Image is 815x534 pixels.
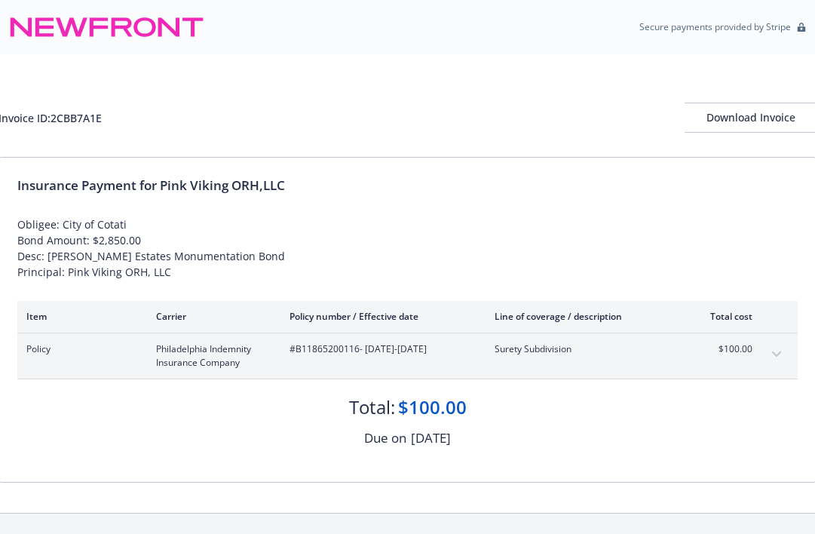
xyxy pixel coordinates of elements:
[696,310,752,323] div: Total cost
[290,342,470,356] span: #B11865200116 - [DATE]-[DATE]
[764,342,789,367] button: expand content
[26,310,132,323] div: Item
[349,394,395,420] div: Total:
[639,20,791,33] p: Secure payments provided by Stripe
[156,310,265,323] div: Carrier
[156,342,265,370] span: Philadelphia Indemnity Insurance Company
[411,428,451,448] div: [DATE]
[17,333,798,379] div: PolicyPhiladelphia Indemnity Insurance Company#B11865200116- [DATE]-[DATE]Surety Subdivision$100....
[495,342,672,356] span: Surety Subdivision
[26,342,132,356] span: Policy
[290,310,470,323] div: Policy number / Effective date
[17,176,798,195] div: Insurance Payment for Pink Viking ORH,LLC
[495,310,672,323] div: Line of coverage / description
[696,342,752,356] span: $100.00
[17,216,798,280] div: Obligee: City of Cotati Bond Amount: $2,850.00 Desc: [PERSON_NAME] Estates Monumentation Bond Pri...
[364,428,406,448] div: Due on
[398,394,467,420] div: $100.00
